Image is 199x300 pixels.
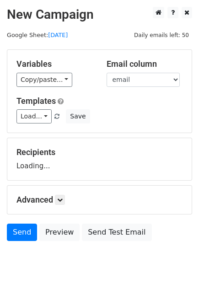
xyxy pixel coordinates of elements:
[82,224,151,241] a: Send Test Email
[16,59,93,69] h5: Variables
[16,195,183,205] h5: Advanced
[7,32,68,38] small: Google Sheet:
[107,59,183,69] h5: Email column
[16,109,52,123] a: Load...
[16,147,183,157] h5: Recipients
[7,224,37,241] a: Send
[39,224,80,241] a: Preview
[7,7,192,22] h2: New Campaign
[16,96,56,106] a: Templates
[48,32,68,38] a: [DATE]
[131,30,192,40] span: Daily emails left: 50
[16,73,72,87] a: Copy/paste...
[131,32,192,38] a: Daily emails left: 50
[66,109,90,123] button: Save
[16,147,183,171] div: Loading...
